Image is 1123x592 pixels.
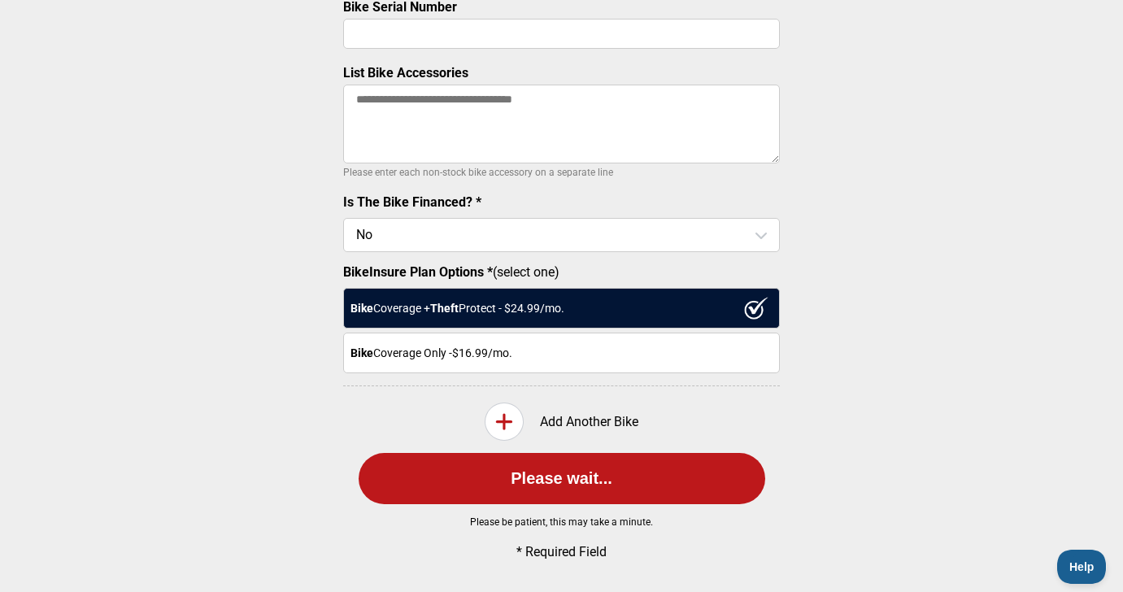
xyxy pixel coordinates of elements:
[343,333,780,373] div: Coverage Only - $16.99 /mo.
[350,302,373,315] strong: Bike
[343,163,780,182] p: Please enter each non-stock bike accessory on a separate line
[430,302,459,315] strong: Theft
[744,297,768,320] img: ux1sgP1Haf775SAghJI38DyDlYP+32lKFAAAAAElFTkSuQmCC
[343,264,493,280] strong: BikeInsure Plan Options *
[1057,550,1107,584] iframe: Toggle Customer Support
[343,264,780,280] label: (select one)
[343,65,468,81] label: List Bike Accessories
[343,288,780,329] div: Coverage + Protect - $ 24.99 /mo.
[343,194,481,210] label: Is The Bike Financed? *
[371,544,753,559] p: * Required Field
[343,403,780,441] div: Add Another Bike
[350,346,373,359] strong: Bike
[318,516,806,528] p: Please be patient, this may take a minute.
[359,453,765,504] button: Please wait...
